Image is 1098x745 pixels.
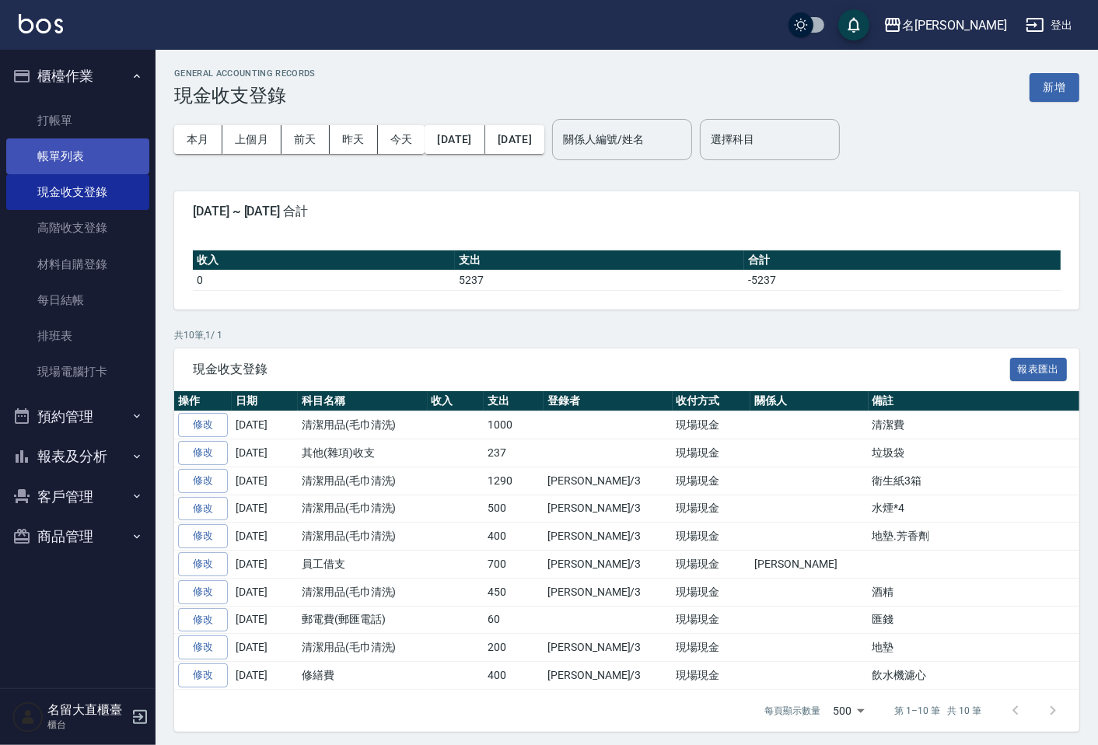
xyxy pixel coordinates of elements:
td: 現場現金 [673,634,751,662]
td: [PERSON_NAME] [750,551,868,579]
p: 櫃台 [47,718,127,732]
td: 700 [484,551,544,579]
td: [PERSON_NAME]/3 [544,495,672,523]
button: 櫃檯作業 [6,56,149,96]
td: 450 [484,578,544,606]
td: [PERSON_NAME]/3 [544,662,672,690]
span: 現金收支登錄 [193,362,1010,377]
td: 現場現金 [673,439,751,467]
td: 清潔用品(毛巾清洗) [298,467,428,495]
td: [PERSON_NAME]/3 [544,523,672,551]
td: 200 [484,634,544,662]
a: 修改 [178,635,228,659]
td: 清潔用品(毛巾清洗) [298,634,428,662]
td: [PERSON_NAME]/3 [544,551,672,579]
h3: 現金收支登錄 [174,85,316,107]
td: [DATE] [232,467,298,495]
button: 商品管理 [6,516,149,557]
td: 現場現金 [673,411,751,439]
a: 現場電腦打卡 [6,354,149,390]
td: 現場現金 [673,662,751,690]
button: save [838,9,869,40]
th: 登錄者 [544,391,672,411]
th: 支出 [484,391,544,411]
div: 名[PERSON_NAME] [902,16,1007,35]
td: 現場現金 [673,495,751,523]
button: 今天 [378,125,425,154]
button: 昨天 [330,125,378,154]
th: 收付方式 [673,391,751,411]
a: 修改 [178,524,228,548]
td: 0 [193,270,455,290]
a: 修改 [178,663,228,687]
td: 現場現金 [673,606,751,634]
h2: GENERAL ACCOUNTING RECORDS [174,68,316,79]
button: 預約管理 [6,397,149,437]
td: 60 [484,606,544,634]
td: [PERSON_NAME]/3 [544,467,672,495]
button: [DATE] [485,125,544,154]
div: 500 [827,690,870,732]
td: [PERSON_NAME]/3 [544,634,672,662]
td: 清潔用品(毛巾清洗) [298,523,428,551]
button: 前天 [281,125,330,154]
td: 現場現金 [673,551,751,579]
td: [DATE] [232,551,298,579]
button: 報表及分析 [6,436,149,477]
th: 操作 [174,391,232,411]
td: 現場現金 [673,467,751,495]
h5: 名留大直櫃臺 [47,702,127,718]
a: 修改 [178,608,228,632]
td: 現場現金 [673,523,751,551]
td: 5237 [455,270,744,290]
td: 員工借支 [298,551,428,579]
td: 1290 [484,467,544,495]
td: 現場現金 [673,578,751,606]
a: 帳單列表 [6,138,149,174]
button: [DATE] [425,125,484,154]
a: 新增 [1030,79,1079,94]
th: 收入 [428,391,484,411]
p: 每頁顯示數量 [764,704,820,718]
td: 1000 [484,411,544,439]
td: 400 [484,662,544,690]
td: [DATE] [232,634,298,662]
td: [DATE] [232,523,298,551]
a: 現金收支登錄 [6,174,149,210]
td: [PERSON_NAME]/3 [544,578,672,606]
a: 修改 [178,497,228,521]
a: 材料自購登錄 [6,247,149,282]
td: 清潔用品(毛巾清洗) [298,495,428,523]
a: 排班表 [6,318,149,354]
th: 關係人 [750,391,868,411]
button: 新增 [1030,73,1079,102]
a: 修改 [178,552,228,576]
button: 登出 [1019,11,1079,40]
button: 本月 [174,125,222,154]
td: 郵電費(郵匯電話) [298,606,428,634]
th: 日期 [232,391,298,411]
td: 清潔用品(毛巾清洗) [298,578,428,606]
td: [DATE] [232,411,298,439]
p: 共 10 筆, 1 / 1 [174,328,1079,342]
img: Person [12,701,44,733]
a: 打帳單 [6,103,149,138]
td: -5237 [744,270,1061,290]
td: 237 [484,439,544,467]
td: [DATE] [232,578,298,606]
a: 修改 [178,441,228,465]
td: [DATE] [232,439,298,467]
button: 客戶管理 [6,477,149,517]
a: 報表匯出 [1010,361,1068,376]
th: 收入 [193,250,455,271]
td: [DATE] [232,662,298,690]
td: 修繕費 [298,662,428,690]
th: 支出 [455,250,744,271]
img: Logo [19,14,63,33]
button: 報表匯出 [1010,358,1068,382]
th: 科目名稱 [298,391,428,411]
td: 清潔用品(毛巾清洗) [298,411,428,439]
a: 修改 [178,469,228,493]
td: [DATE] [232,606,298,634]
td: [DATE] [232,495,298,523]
